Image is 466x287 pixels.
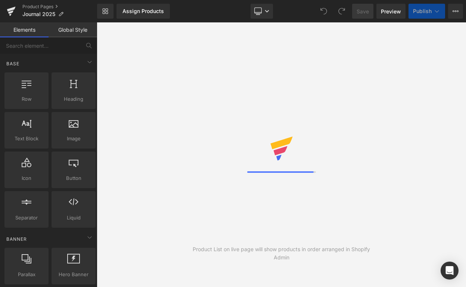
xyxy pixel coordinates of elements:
[448,4,463,19] button: More
[441,262,459,280] div: Open Intercom Messenger
[7,214,46,222] span: Separator
[408,4,445,19] button: Publish
[22,4,97,10] a: Product Pages
[334,4,349,19] button: Redo
[49,22,97,37] a: Global Style
[6,60,20,67] span: Base
[54,135,93,143] span: Image
[7,95,46,103] span: Row
[189,245,374,262] div: Product List on live page will show products in order arranged in Shopify Admin
[381,7,401,15] span: Preview
[54,271,93,278] span: Hero Banner
[122,8,164,14] div: Assign Products
[376,4,406,19] a: Preview
[316,4,331,19] button: Undo
[413,8,432,14] span: Publish
[54,95,93,103] span: Heading
[22,11,55,17] span: Journal 2025
[97,4,114,19] a: New Library
[7,135,46,143] span: Text Block
[54,214,93,222] span: Liquid
[6,235,28,243] span: Banner
[54,174,93,182] span: Button
[7,174,46,182] span: Icon
[357,7,369,15] span: Save
[7,271,46,278] span: Parallax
